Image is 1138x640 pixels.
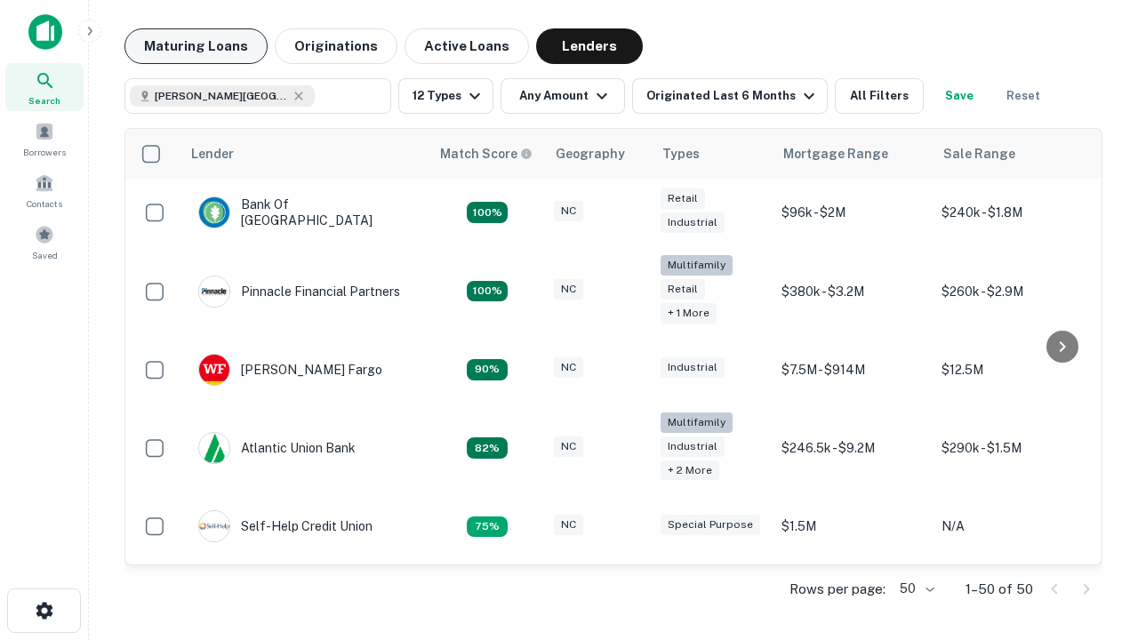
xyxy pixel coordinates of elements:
td: $1.5M [773,492,933,560]
td: $7.5M - $914M [773,336,933,404]
img: capitalize-icon.png [28,14,62,50]
div: Matching Properties: 24, hasApolloMatch: undefined [467,281,508,302]
button: Originations [275,28,397,64]
div: 50 [893,576,937,602]
td: N/A [933,492,1093,560]
div: NC [554,436,583,457]
button: All Filters [835,78,924,114]
p: Rows per page: [789,579,886,600]
td: $260k - $2.9M [933,246,1093,336]
th: Types [652,129,773,179]
div: Industrial [661,357,725,378]
a: Search [5,63,84,111]
span: Borrowers [23,145,66,159]
div: Matching Properties: 11, hasApolloMatch: undefined [467,437,508,459]
div: Bank Of [GEOGRAPHIC_DATA] [198,196,412,228]
img: picture [199,197,229,228]
img: picture [199,433,229,463]
div: NC [554,279,583,300]
div: [PERSON_NAME] Fargo [198,354,382,386]
div: Pinnacle Financial Partners [198,276,400,308]
div: Self-help Credit Union [198,510,373,542]
h6: Match Score [440,144,529,164]
div: Matching Properties: 14, hasApolloMatch: undefined [467,202,508,223]
button: Active Loans [405,28,529,64]
div: + 1 more [661,303,717,324]
div: Types [662,143,700,164]
th: Mortgage Range [773,129,933,179]
td: $380k - $3.2M [773,246,933,336]
button: Lenders [536,28,643,64]
span: Saved [32,248,58,262]
div: NC [554,515,583,535]
button: Originated Last 6 Months [632,78,828,114]
button: Save your search to get updates of matches that match your search criteria. [931,78,988,114]
div: Lender [191,143,234,164]
span: Search [28,93,60,108]
img: picture [199,276,229,307]
div: NC [554,357,583,378]
div: Matching Properties: 10, hasApolloMatch: undefined [467,516,508,538]
a: Saved [5,218,84,266]
div: Mortgage Range [783,143,888,164]
span: Contacts [27,196,62,211]
img: picture [199,355,229,385]
div: Geography [556,143,625,164]
div: Special Purpose [661,515,760,535]
td: $246.5k - $9.2M [773,404,933,493]
div: Retail [661,188,705,209]
p: 1–50 of 50 [966,579,1033,600]
td: $290k - $1.5M [933,404,1093,493]
a: Borrowers [5,115,84,163]
div: Sale Range [943,143,1015,164]
button: Maturing Loans [124,28,268,64]
div: Atlantic Union Bank [198,432,356,464]
td: $240k - $1.8M [933,179,1093,246]
div: Multifamily [661,255,733,276]
th: Lender [180,129,429,179]
th: Sale Range [933,129,1093,179]
button: Any Amount [501,78,625,114]
div: Originated Last 6 Months [646,85,820,107]
td: $96k - $2M [773,179,933,246]
div: Retail [661,279,705,300]
button: 12 Types [398,78,493,114]
div: + 2 more [661,460,719,481]
div: NC [554,201,583,221]
td: $12.5M [933,336,1093,404]
div: Industrial [661,436,725,457]
div: Multifamily [661,412,733,433]
button: Reset [995,78,1052,114]
a: Contacts [5,166,84,214]
span: [PERSON_NAME][GEOGRAPHIC_DATA], [GEOGRAPHIC_DATA] [155,88,288,104]
div: Matching Properties: 12, hasApolloMatch: undefined [467,359,508,380]
img: picture [199,511,229,541]
th: Geography [545,129,652,179]
div: Industrial [661,212,725,233]
th: Capitalize uses an advanced AI algorithm to match your search with the best lender. The match sco... [429,129,545,179]
iframe: Chat Widget [1049,441,1138,526]
div: Capitalize uses an advanced AI algorithm to match your search with the best lender. The match sco... [440,144,533,164]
